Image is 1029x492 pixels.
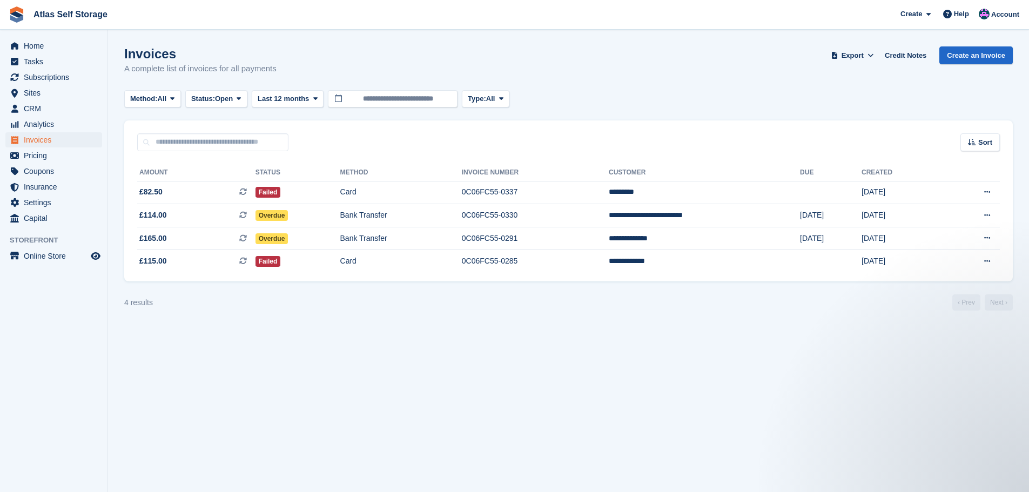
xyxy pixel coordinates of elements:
[954,9,969,19] span: Help
[939,46,1013,64] a: Create an Invoice
[5,70,102,85] a: menu
[89,250,102,262] a: Preview store
[191,93,215,104] span: Status:
[24,38,89,53] span: Home
[462,204,609,227] td: 0C06FC55-0330
[5,195,102,210] a: menu
[255,210,288,221] span: Overdue
[5,164,102,179] a: menu
[215,93,233,104] span: Open
[29,5,112,23] a: Atlas Self Storage
[139,210,167,221] span: £114.00
[462,181,609,204] td: 0C06FC55-0337
[252,90,324,108] button: Last 12 months
[130,93,158,104] span: Method:
[24,211,89,226] span: Capital
[158,93,167,104] span: All
[9,6,25,23] img: stora-icon-8386f47178a22dfd0bd8f6a31ec36ba5ce8667c1dd55bd0f319d3a0aa187defe.svg
[5,179,102,194] a: menu
[900,9,922,19] span: Create
[24,132,89,147] span: Invoices
[24,85,89,100] span: Sites
[5,54,102,69] a: menu
[462,227,609,250] td: 0C06FC55-0291
[24,148,89,163] span: Pricing
[24,248,89,264] span: Online Store
[5,117,102,132] a: menu
[255,164,340,181] th: Status
[255,187,281,198] span: Failed
[137,164,255,181] th: Amount
[5,211,102,226] a: menu
[24,117,89,132] span: Analytics
[950,294,1015,311] nav: Page
[985,294,1013,311] a: Next
[829,46,876,64] button: Export
[5,248,102,264] a: menu
[862,227,941,250] td: [DATE]
[5,148,102,163] a: menu
[800,204,862,227] td: [DATE]
[486,93,495,104] span: All
[979,9,990,19] img: Ryan Carroll
[862,204,941,227] td: [DATE]
[462,90,509,108] button: Type: All
[139,186,163,198] span: £82.50
[952,294,980,311] a: Previous
[862,181,941,204] td: [DATE]
[24,179,89,194] span: Insurance
[978,137,992,148] span: Sort
[24,70,89,85] span: Subscriptions
[5,101,102,116] a: menu
[124,297,153,308] div: 4 results
[991,9,1019,20] span: Account
[862,250,941,273] td: [DATE]
[24,195,89,210] span: Settings
[462,250,609,273] td: 0C06FC55-0285
[124,63,277,75] p: A complete list of invoices for all payments
[258,93,309,104] span: Last 12 months
[24,54,89,69] span: Tasks
[5,85,102,100] a: menu
[340,250,462,273] td: Card
[340,204,462,227] td: Bank Transfer
[24,164,89,179] span: Coupons
[862,164,941,181] th: Created
[462,164,609,181] th: Invoice Number
[800,164,862,181] th: Due
[255,256,281,267] span: Failed
[340,227,462,250] td: Bank Transfer
[124,90,181,108] button: Method: All
[255,233,288,244] span: Overdue
[800,227,862,250] td: [DATE]
[842,50,864,61] span: Export
[139,233,167,244] span: £165.00
[5,132,102,147] a: menu
[24,101,89,116] span: CRM
[185,90,247,108] button: Status: Open
[880,46,931,64] a: Credit Notes
[468,93,486,104] span: Type:
[340,164,462,181] th: Method
[139,255,167,267] span: £115.00
[609,164,800,181] th: Customer
[5,38,102,53] a: menu
[340,181,462,204] td: Card
[10,235,107,246] span: Storefront
[124,46,277,61] h1: Invoices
